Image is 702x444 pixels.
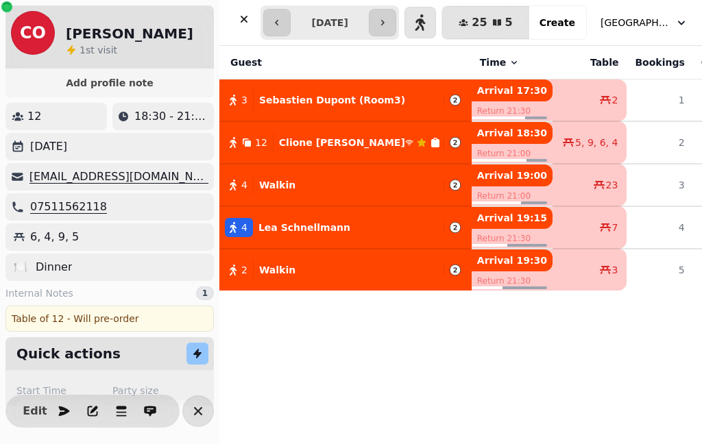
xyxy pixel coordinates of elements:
span: 12 [255,136,267,149]
p: Return 21:30 [472,101,553,121]
button: 4Walkin [219,169,472,201]
span: 4 [241,178,247,192]
label: Start Time [16,384,107,397]
span: 2 [612,93,618,107]
p: Return 21:00 [472,144,553,163]
p: Arrival 18:30 [472,122,553,144]
span: Add profile note [22,78,197,88]
td: 3 [627,164,692,206]
button: 2Walkin [219,254,472,286]
p: 18:30 - 21:00 [134,108,208,125]
td: 2 [627,121,692,164]
span: Internal Notes [5,286,73,300]
span: 23 [606,178,618,192]
button: 3Sebastien Dupont (Room3) [219,84,472,116]
span: Edit [27,406,43,417]
p: Clione [PERSON_NAME] [279,136,405,149]
button: 12Clione [PERSON_NAME] [219,126,472,159]
p: Arrival 19:00 [472,164,553,186]
button: [GEOGRAPHIC_DATA] [592,10,697,35]
span: 25 [472,17,487,28]
button: 255 [442,6,529,39]
p: Return 21:30 [472,271,553,291]
p: Arrival 19:15 [472,207,553,229]
p: Walkin [259,178,295,192]
th: Guest [219,46,472,79]
button: Add profile note [11,74,208,92]
td: 4 [627,206,692,249]
th: Bookings [627,46,692,79]
label: Party size [112,384,203,397]
h2: Quick actions [16,344,121,363]
span: Create [540,18,575,27]
h2: [PERSON_NAME] [66,24,193,43]
p: Lea Schnellmann [258,221,350,234]
button: Create [529,6,586,39]
p: Walkin [259,263,295,277]
p: Dinner [36,259,72,275]
p: Return 21:00 [472,186,553,206]
span: Time [480,56,506,69]
p: Arrival 19:30 [472,249,553,271]
p: visit [80,43,117,57]
button: Time [480,56,520,69]
span: 4 [241,221,247,234]
p: Arrival 17:30 [472,79,553,101]
div: Table of 12 - Will pre-order [5,306,214,332]
span: 5 [505,17,513,28]
span: 2 [241,263,247,277]
p: 6, 4, 9, 5 [30,229,79,245]
span: 3 [241,93,247,107]
p: 🍽️ [14,259,27,275]
span: [GEOGRAPHIC_DATA] [601,16,669,29]
button: Edit [21,397,49,425]
p: Sebastien Dupont (Room3) [259,93,405,107]
th: Table [553,46,627,79]
p: 12 [27,108,41,125]
span: 3 [612,263,618,277]
p: Return 21:30 [472,229,553,248]
p: [DATE] [30,138,67,155]
div: 1 [196,286,214,300]
button: 4Lea Schnellmann [219,211,472,244]
span: 1 [80,45,86,56]
span: CO [20,25,46,41]
span: 7 [612,221,618,234]
td: 1 [627,79,692,122]
span: st [86,45,97,56]
td: 5 [627,249,692,291]
span: 5, 9, 6, 4 [575,136,618,149]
